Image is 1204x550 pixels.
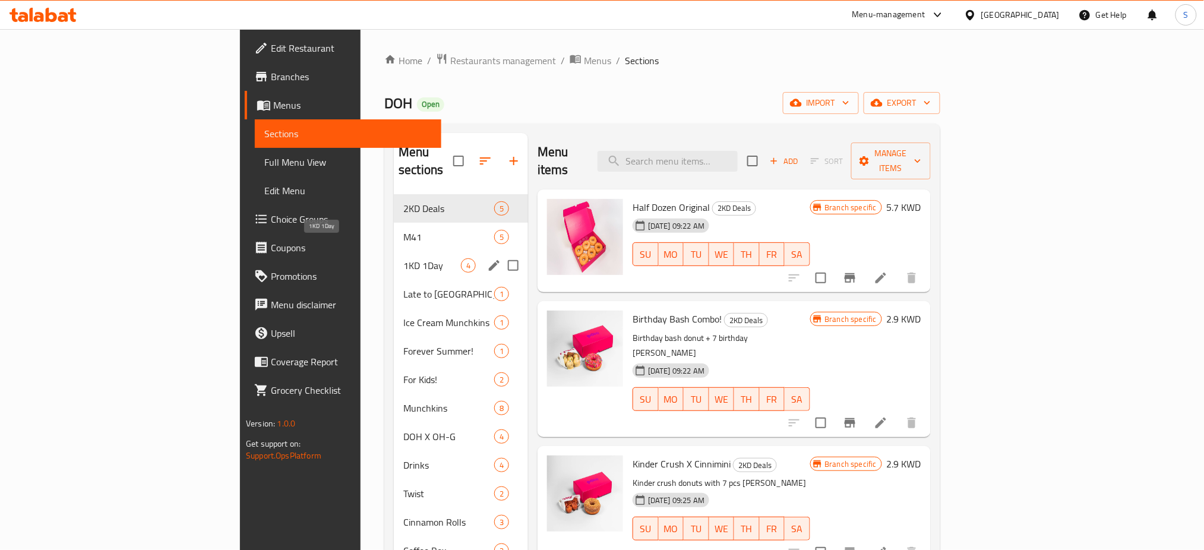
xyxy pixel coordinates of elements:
div: items [494,315,509,330]
span: [DATE] 09:25 AM [643,495,709,506]
span: 2 [495,374,508,385]
span: Cinnamon Rolls [403,515,494,529]
button: FR [760,387,785,411]
span: Edit Menu [264,184,432,198]
span: Coupons [271,241,432,255]
button: TU [684,387,709,411]
button: Manage items [851,143,931,179]
span: 1 [495,317,508,328]
div: Ice Cream Munchkins1 [394,308,528,337]
a: Coupons [245,233,441,262]
span: Birthday Bash Combo! [633,310,722,328]
span: TU [688,391,704,408]
a: Edit menu item [874,416,888,430]
button: TH [734,517,760,540]
a: Sections [255,119,441,148]
button: MO [659,517,684,540]
span: 2KD Deals [734,459,776,472]
div: items [494,201,509,216]
span: Forever Summer! [403,344,494,358]
span: For Kids! [403,372,494,387]
a: Branches [245,62,441,91]
div: items [494,401,509,415]
span: WE [714,520,730,538]
button: MO [659,242,684,266]
a: Edit menu item [874,271,888,285]
a: Support.OpsPlatform [246,448,321,463]
input: search [598,151,738,172]
h2: Menu items [538,143,583,179]
button: Branch-specific-item [836,264,864,292]
span: [DATE] 09:22 AM [643,365,709,377]
div: Cinnamon Rolls3 [394,508,528,536]
span: Select to update [808,410,833,435]
button: Add [765,152,803,170]
span: WE [714,391,730,408]
div: Munchkins [403,401,494,415]
span: TH [739,520,755,538]
span: 4 [462,260,475,271]
img: Half Dozen Original [547,199,623,275]
button: FR [760,242,785,266]
span: SU [638,391,653,408]
span: Version: [246,416,275,431]
span: SU [638,520,653,538]
div: items [494,230,509,244]
a: Menu disclaimer [245,290,441,319]
span: import [792,96,849,110]
span: Add [768,154,800,168]
button: TU [684,517,709,540]
button: Add section [500,147,528,175]
span: FR [764,520,780,538]
div: items [494,344,509,358]
span: Coverage Report [271,355,432,369]
span: Select section [740,148,765,173]
span: 4 [495,460,508,471]
a: Coverage Report [245,347,441,376]
span: MO [663,246,680,263]
div: items [461,258,476,273]
span: Select to update [808,265,833,290]
span: Full Menu View [264,155,432,169]
div: Late to Dubai! [403,287,494,301]
a: Choice Groups [245,205,441,233]
button: export [864,92,940,114]
button: FR [760,517,785,540]
div: items [494,429,509,444]
a: Edit Menu [255,176,441,205]
div: Menu-management [852,8,925,22]
span: 1KD 1Day [403,258,461,273]
span: 8 [495,403,508,414]
span: Edit Restaurant [271,41,432,55]
span: M41 [403,230,494,244]
span: Menus [584,53,611,68]
span: 1 [495,289,508,300]
p: Birthday bash donut + 7 birthday [PERSON_NAME] [633,331,810,361]
div: items [494,287,509,301]
span: WE [714,246,730,263]
span: 5 [495,232,508,243]
div: items [494,372,509,387]
img: Kinder Crush X Cinnimini [547,456,623,532]
a: Promotions [245,262,441,290]
span: FR [764,391,780,408]
span: DOH X OH-G [403,429,494,444]
button: SA [785,242,810,266]
span: 5 [495,203,508,214]
a: Restaurants management [436,53,556,68]
span: Drinks [403,458,494,472]
span: 3 [495,517,508,528]
button: WE [709,517,735,540]
div: items [494,486,509,501]
div: Drinks4 [394,451,528,479]
span: Select all sections [446,148,471,173]
div: DOH X OH-G4 [394,422,528,451]
span: Branch specific [820,459,881,470]
a: Full Menu View [255,148,441,176]
span: Kinder Crush X Cinnimini [633,455,731,473]
span: 2 [495,488,508,500]
span: 2KD Deals [725,314,767,327]
div: 2KD Deals5 [394,194,528,223]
